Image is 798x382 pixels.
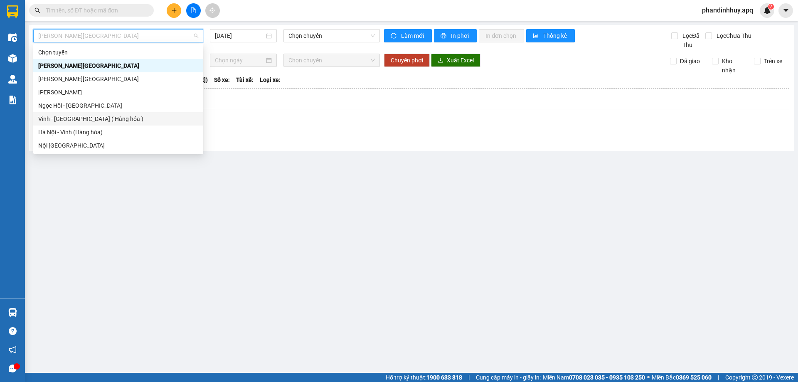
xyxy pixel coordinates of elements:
[13,7,73,34] strong: CHUYỂN PHÁT NHANH AN PHÚ QUÝ
[38,114,198,123] div: Vinh - [GEOGRAPHIC_DATA] ( Hàng hóa )
[215,56,264,65] input: Chọn ngày
[9,365,17,372] span: message
[46,6,144,15] input: Tìm tên, số ĐT hoặc mã đơn
[8,308,17,317] img: warehouse-icon
[695,5,760,15] span: phandinhhuy.apq
[4,45,11,86] img: logo
[479,29,524,42] button: In đơn chọn
[676,374,712,381] strong: 0369 525 060
[761,57,786,66] span: Trên xe
[33,139,203,152] div: Nội Tỉnh Vinh
[652,373,712,382] span: Miền Bắc
[9,346,17,354] span: notification
[8,75,17,84] img: warehouse-icon
[441,33,448,39] span: printer
[426,374,462,381] strong: 1900 633 818
[778,3,793,18] button: caret-down
[764,7,771,14] img: icon-new-feature
[8,54,17,63] img: warehouse-icon
[33,59,203,72] div: Gia Lâm - Mỹ Đình
[38,128,198,137] div: Hà Nội - Vinh (Hàng hóa)
[33,72,203,86] div: Mỹ Đình - Gia Lâm
[451,31,470,40] span: In phơi
[9,327,17,335] span: question-circle
[401,31,425,40] span: Làm mới
[719,57,748,75] span: Kho nhận
[713,31,753,40] span: Lọc Chưa Thu
[38,48,198,57] div: Chọn tuyến
[769,4,772,10] span: 2
[38,61,198,70] div: [PERSON_NAME][GEOGRAPHIC_DATA]
[384,54,430,67] button: Chuyển phơi
[38,141,198,150] div: Nội [GEOGRAPHIC_DATA]
[209,7,215,13] span: aim
[260,75,281,84] span: Loại xe:
[768,4,774,10] sup: 2
[190,7,196,13] span: file-add
[205,3,220,18] button: aim
[33,46,203,59] div: Chọn tuyến
[33,99,203,112] div: Ngọc Hồi - Mỹ Đình
[543,31,568,40] span: Thống kê
[38,74,198,84] div: [PERSON_NAME][GEOGRAPHIC_DATA]
[718,373,719,382] span: |
[33,112,203,126] div: Vinh - Hà Nội ( Hàng hóa )
[38,88,198,97] div: [PERSON_NAME]
[391,33,398,39] span: sync
[526,29,575,42] button: bar-chartThống kê
[171,7,177,13] span: plus
[782,7,790,14] span: caret-down
[214,75,230,84] span: Số xe:
[33,86,203,99] div: Mỹ Đình - Ngọc Hồi
[167,3,181,18] button: plus
[569,374,645,381] strong: 0708 023 035 - 0935 103 250
[215,31,264,40] input: 15/08/2025
[752,375,758,380] span: copyright
[677,57,703,66] span: Đã giao
[647,376,650,379] span: ⚪️
[468,373,470,382] span: |
[434,29,477,42] button: printerIn phơi
[38,101,198,110] div: Ngọc Hồi - [GEOGRAPHIC_DATA]
[533,33,540,39] span: bar-chart
[12,35,74,64] span: [GEOGRAPHIC_DATA], [GEOGRAPHIC_DATA] ↔ [GEOGRAPHIC_DATA]
[186,3,201,18] button: file-add
[8,33,17,42] img: warehouse-icon
[476,373,541,382] span: Cung cấp máy in - giấy in:
[431,54,480,67] button: downloadXuất Excel
[34,7,40,13] span: search
[8,96,17,104] img: solution-icon
[384,29,432,42] button: syncLàm mới
[33,126,203,139] div: Hà Nội - Vinh (Hàng hóa)
[288,30,375,42] span: Chọn chuyến
[543,373,645,382] span: Miền Nam
[288,54,375,67] span: Chọn chuyến
[38,30,198,42] span: Gia Lâm - Mỹ Đình
[236,75,254,84] span: Tài xế:
[386,373,462,382] span: Hỗ trợ kỹ thuật:
[679,31,705,49] span: Lọc Đã Thu
[7,5,18,18] img: logo-vxr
